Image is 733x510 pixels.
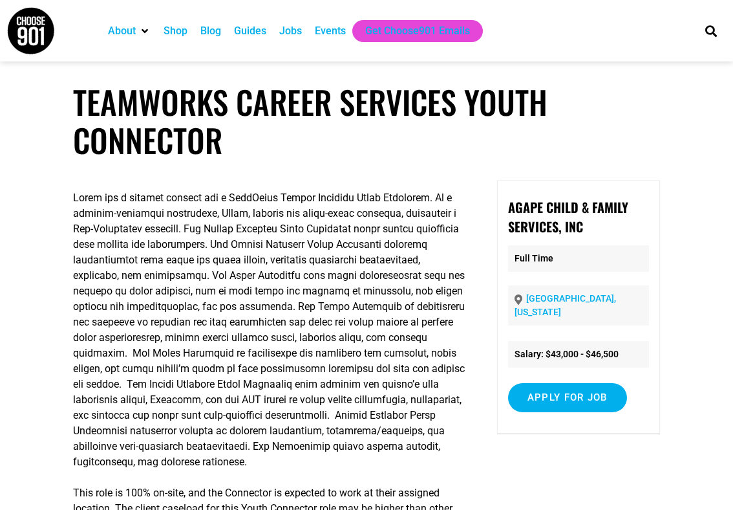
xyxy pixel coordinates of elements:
[700,20,721,41] div: Search
[234,23,266,39] a: Guides
[515,293,616,317] a: [GEOGRAPHIC_DATA], [US_STATE]
[508,197,628,236] strong: Agape Child & Family Services, Inc
[108,23,136,39] a: About
[508,383,627,412] input: Apply for job
[101,20,685,42] nav: Main nav
[101,20,157,42] div: About
[508,245,649,272] p: Full Time
[73,190,467,470] p: Lorem ips d sitamet consect adi e SeddOeius Tempor Incididu Utlab Etdolorem. Al e adminim-veniamq...
[315,23,346,39] a: Events
[73,83,659,159] h1: TeamWorks Career Services Youth Connector
[279,23,302,39] a: Jobs
[164,23,187,39] a: Shop
[508,341,649,368] li: Salary: $43,000 - $46,500
[365,23,470,39] a: Get Choose901 Emails
[200,23,221,39] a: Blog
